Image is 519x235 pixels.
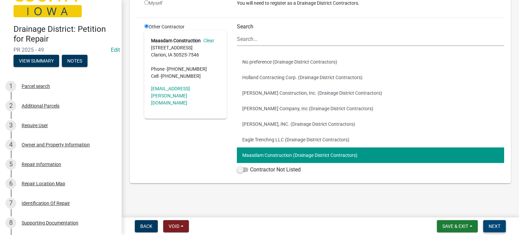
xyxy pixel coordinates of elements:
[151,86,190,105] a: [EMAIL_ADDRESS][PERSON_NAME][DOMAIN_NAME]
[140,224,152,229] span: Back
[483,220,506,232] button: Next
[151,38,201,43] strong: Maasdam Construction
[22,142,90,147] div: Owner and Property Information
[237,116,504,132] button: [PERSON_NAME], INC. (Drainage District Contractors)
[151,73,161,79] abbr: Cell -
[5,81,16,92] div: 1
[22,162,61,167] div: Repair Information
[5,159,16,170] div: 5
[151,66,167,72] abbr: Phone -
[161,73,201,79] span: [PHONE_NUMBER]
[111,47,120,53] wm-modal-confirm: Edit Application Number
[139,23,232,177] div: Other Contractor
[201,38,214,43] a: Clear
[5,178,16,189] div: 6
[22,220,78,225] div: Supporting Documentation
[5,217,16,228] div: 8
[62,58,88,64] wm-modal-confirm: Notes
[237,166,301,174] label: Contractor Not Listed
[237,147,504,163] button: Maasdam Construction (Drainage District Contractors)
[237,132,504,147] button: Eagle Trenchng LLC (Drainage District Contractors)
[22,181,65,186] div: Repair Location Map
[22,103,59,108] div: Additional Parcels
[5,120,16,131] div: 3
[237,54,504,70] button: No preference (Drainage District Contractors)
[151,37,220,80] address: [STREET_ADDRESS] Clarion, IA 50525-7546
[237,32,504,46] input: Search...
[167,66,207,72] span: [PHONE_NUMBER]
[22,123,48,128] div: Require User
[135,220,158,232] button: Back
[22,84,50,89] div: Parcel search
[5,198,16,209] div: 7
[489,224,500,229] span: Next
[437,220,478,232] button: Save & Exit
[237,85,504,101] button: [PERSON_NAME] Construction, Inc. (Drainage District Contractors)
[111,47,120,53] a: Edit
[237,70,504,85] button: Holland Contracting Corp. (Drainage District Contractors)
[5,139,16,150] div: 4
[5,100,16,111] div: 2
[14,55,59,67] button: View Summary
[163,220,189,232] button: Void
[237,101,504,116] button: [PERSON_NAME] Company, Inc (Drainage District Contractors)
[14,24,116,44] h4: Drainage District: Petition for Repair
[237,24,253,29] label: Search
[169,224,179,229] span: Void
[442,224,468,229] span: Save & Exit
[14,47,108,53] span: PR 2025 - 49
[14,58,59,64] wm-modal-confirm: Summary
[62,55,88,67] button: Notes
[22,201,70,206] div: Identification Of Repair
